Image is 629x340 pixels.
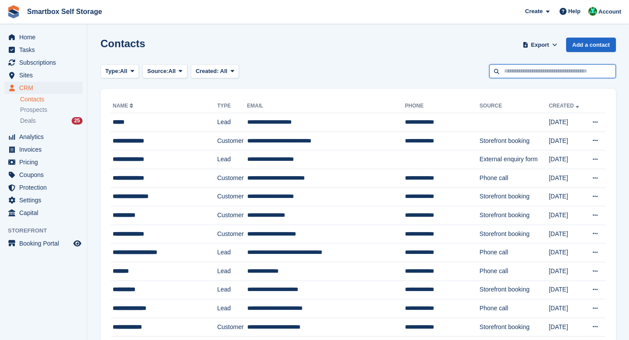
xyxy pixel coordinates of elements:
td: External enquiry form [480,150,549,169]
th: Email [247,99,405,113]
a: Add a contact [566,38,616,52]
span: Created: [196,68,219,74]
td: [DATE] [549,169,584,187]
span: Type: [105,67,120,76]
button: Export [521,38,559,52]
span: Subscriptions [19,56,72,69]
td: [DATE] [549,262,584,281]
span: Invoices [19,143,72,156]
a: menu [4,181,83,194]
td: Storefront booking [480,206,549,225]
td: [DATE] [549,318,584,337]
td: Phone call [480,262,549,281]
td: Phone call [480,299,549,318]
button: Created: All [191,64,239,79]
a: menu [4,156,83,168]
td: Customer [217,132,247,150]
td: Phone call [480,169,549,187]
img: stora-icon-8386f47178a22dfd0bd8f6a31ec36ba5ce8667c1dd55bd0f319d3a0aa187defe.svg [7,5,20,18]
span: Analytics [19,131,72,143]
td: Lead [217,243,247,262]
td: Lead [217,150,247,169]
a: menu [4,194,83,206]
a: menu [4,169,83,181]
span: Pricing [19,156,72,168]
td: Storefront booking [480,318,549,337]
span: Protection [19,181,72,194]
a: Contacts [20,95,83,104]
td: Customer [217,169,247,187]
span: Home [19,31,72,43]
td: Customer [217,225,247,243]
td: Storefront booking [480,281,549,299]
td: [DATE] [549,206,584,225]
td: [DATE] [549,132,584,150]
span: Sites [19,69,72,81]
td: [DATE] [549,281,584,299]
a: menu [4,56,83,69]
td: Customer [217,206,247,225]
th: Phone [405,99,480,113]
span: Account [598,7,621,16]
span: Storefront [8,226,87,235]
span: Settings [19,194,72,206]
td: Storefront booking [480,132,549,150]
a: menu [4,82,83,94]
td: [DATE] [549,187,584,206]
a: Prospects [20,105,83,114]
span: All [120,67,128,76]
a: menu [4,131,83,143]
span: CRM [19,82,72,94]
span: Help [568,7,581,16]
a: menu [4,143,83,156]
td: Storefront booking [480,225,549,243]
th: Type [217,99,247,113]
span: Prospects [20,106,47,114]
button: Type: All [100,64,139,79]
a: Smartbox Self Storage [24,4,106,19]
td: Customer [217,187,247,206]
img: Elinor Shepherd [588,7,597,16]
span: Source: [147,67,168,76]
td: Phone call [480,243,549,262]
span: All [220,68,228,74]
a: Deals 25 [20,116,83,125]
a: menu [4,237,83,250]
a: menu [4,31,83,43]
td: Lead [217,262,247,281]
span: Create [525,7,543,16]
span: Deals [20,117,36,125]
span: Booking Portal [19,237,72,250]
button: Source: All [142,64,187,79]
td: Lead [217,299,247,318]
td: Lead [217,281,247,299]
th: Source [480,99,549,113]
td: Customer [217,318,247,337]
div: 25 [72,117,83,125]
span: Export [531,41,549,49]
span: All [169,67,176,76]
td: Lead [217,113,247,132]
a: menu [4,207,83,219]
a: Preview store [72,238,83,249]
td: [DATE] [549,150,584,169]
h1: Contacts [100,38,145,49]
span: Capital [19,207,72,219]
td: [DATE] [549,225,584,243]
span: Tasks [19,44,72,56]
td: [DATE] [549,243,584,262]
a: menu [4,44,83,56]
span: Coupons [19,169,72,181]
td: Storefront booking [480,187,549,206]
a: Name [113,103,135,109]
td: [DATE] [549,299,584,318]
a: menu [4,69,83,81]
td: [DATE] [549,113,584,132]
a: Created [549,103,581,109]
